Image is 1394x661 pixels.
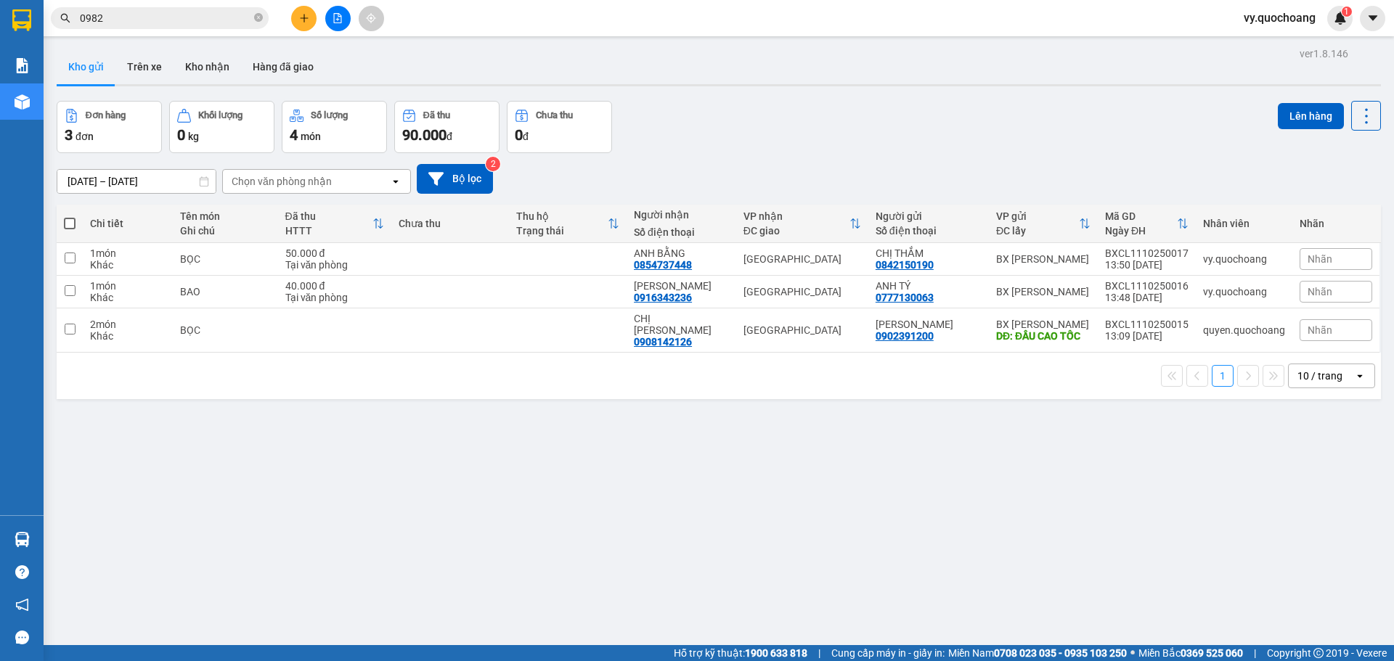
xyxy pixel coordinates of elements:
button: file-add [325,6,351,31]
input: Select a date range. [57,170,216,193]
div: ANH CƯỜNG [876,319,982,330]
div: Số lượng [311,110,348,120]
div: VP nhận [743,210,849,222]
div: CHỊ THẮM [876,247,982,259]
div: Khác [90,330,166,342]
button: Khối lượng0kg [169,101,274,153]
span: vy.quochoang [1232,9,1327,27]
div: 1 món [90,247,166,259]
div: Nhân viên [1203,218,1285,229]
li: VP BX [PERSON_NAME] [7,62,100,94]
div: Khác [90,259,166,271]
span: | [1254,645,1256,661]
div: Khác [90,292,166,303]
button: caret-down [1360,6,1385,31]
div: BAO [180,286,271,297]
div: Ghi chú [180,225,271,237]
div: 1 món [90,280,166,292]
span: question-circle [15,565,29,579]
div: Đã thu [285,210,372,222]
button: Bộ lọc [417,164,493,194]
div: CHỊ DUNG [634,313,729,336]
button: 1 [1212,365,1234,387]
sup: 1 [1342,7,1352,17]
span: Hỗ trợ kỹ thuật: [674,645,807,661]
div: vy.quochoang [1203,253,1285,265]
span: Nhãn [1308,286,1332,297]
th: Toggle SortBy [509,205,627,243]
div: BXCL1110250017 [1105,247,1189,259]
div: Mã GD [1105,210,1177,222]
img: icon-new-feature [1334,12,1347,25]
div: Ngày ĐH [1105,225,1177,237]
button: Đơn hàng3đơn [57,101,162,153]
div: 10 / trang [1297,369,1342,383]
div: 40.000 đ [285,280,384,292]
div: BX [PERSON_NAME] [996,253,1091,265]
span: Cung cấp máy in - giấy in: [831,645,945,661]
img: warehouse-icon [15,94,30,110]
svg: open [1354,370,1366,382]
div: Trạng thái [516,225,608,237]
div: Chưa thu [399,218,502,229]
strong: 0708 023 035 - 0935 103 250 [994,647,1127,659]
div: ANH BẰNG [634,247,729,259]
span: đ [523,131,529,142]
span: notification [15,598,29,612]
div: 13:48 [DATE] [1105,292,1189,303]
div: 0908142126 [634,336,692,348]
div: Đơn hàng [86,110,126,120]
div: Tại văn phòng [285,259,384,271]
div: [GEOGRAPHIC_DATA] [743,253,861,265]
div: BXCL1110250016 [1105,280,1189,292]
div: 13:50 [DATE] [1105,259,1189,271]
strong: 1900 633 818 [745,647,807,659]
span: 1 [1344,7,1349,17]
div: 13:09 [DATE] [1105,330,1189,342]
div: BX [PERSON_NAME] [996,319,1091,330]
button: Trên xe [115,49,174,84]
span: 0 [515,126,523,144]
sup: 2 [486,157,500,171]
div: BX [PERSON_NAME] [996,286,1091,297]
div: Thu hộ [516,210,608,222]
span: ⚪️ [1130,650,1135,656]
span: plus [299,13,309,23]
button: aim [359,6,384,31]
div: 0854737448 [634,259,692,271]
div: Tên món [180,210,271,222]
span: file-add [333,13,343,23]
div: BXCL1110250015 [1105,319,1189,330]
strong: 0369 525 060 [1181,647,1243,659]
div: NGUYỄN THỊ LIỄU [634,280,729,292]
div: ver 1.8.146 [1300,46,1348,62]
span: 4 [290,126,298,144]
div: ANH TÝ [876,280,982,292]
span: 3 [65,126,73,144]
button: Lên hàng [1278,103,1344,129]
div: BỌC [180,324,271,336]
span: Miền Bắc [1138,645,1243,661]
button: Hàng đã giao [241,49,325,84]
span: message [15,631,29,644]
li: [PERSON_NAME] [7,7,211,35]
span: close-circle [254,12,263,25]
div: Số điện thoại [876,225,982,237]
div: quyen.quochoang [1203,324,1285,336]
span: copyright [1313,648,1324,658]
div: Chọn văn phòng nhận [232,174,332,189]
div: [GEOGRAPHIC_DATA] [743,324,861,336]
div: DĐ: ĐẦU CAO TỐC [996,330,1091,342]
div: 2 món [90,319,166,330]
span: Miền Nam [948,645,1127,661]
span: đ [447,131,452,142]
th: Toggle SortBy [278,205,391,243]
div: 50.000 đ [285,247,384,259]
div: VP gửi [996,210,1079,222]
svg: open [390,176,402,187]
button: Chưa thu0đ [507,101,612,153]
input: Tìm tên, số ĐT hoặc mã đơn [80,10,251,26]
li: VP [GEOGRAPHIC_DATA] [100,62,193,110]
span: Nhãn [1308,324,1332,336]
button: plus [291,6,317,31]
